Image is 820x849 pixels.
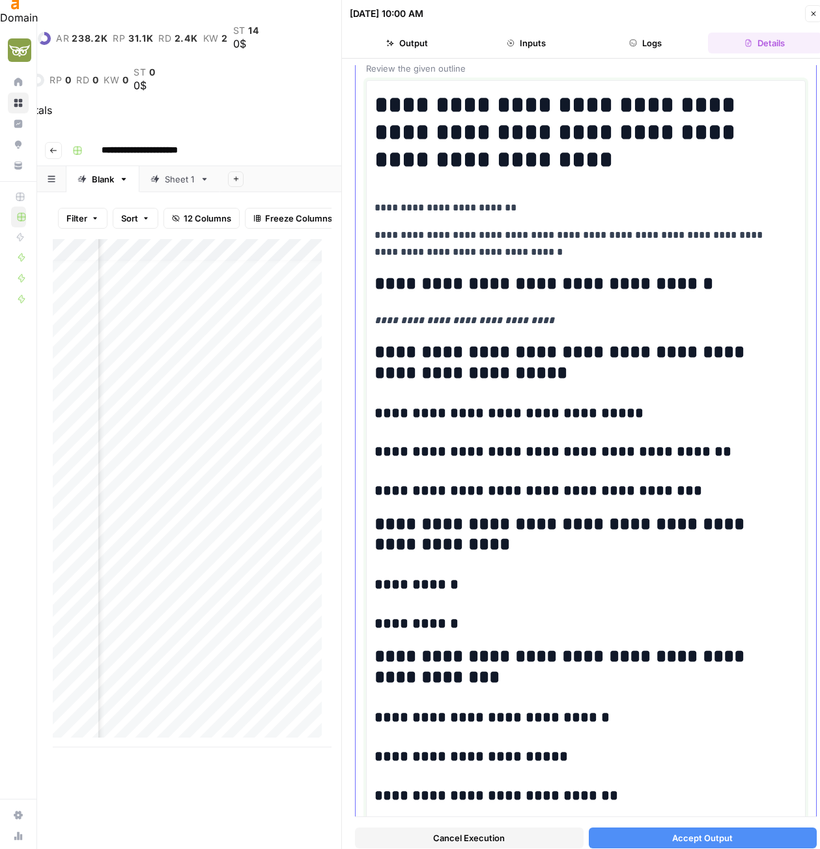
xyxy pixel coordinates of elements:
[433,831,505,844] span: Cancel Execution
[121,212,138,225] span: Sort
[76,75,98,85] a: rd0
[49,75,71,85] a: rp0
[165,173,195,186] div: Sheet 1
[104,75,128,85] a: kw0
[355,827,584,848] button: Cancel Execution
[104,75,119,85] span: kw
[134,67,155,78] a: st0
[128,33,154,44] span: 31.1K
[113,33,125,44] span: rp
[158,33,197,44] a: rd2.4K
[134,78,155,93] div: 0$
[122,75,129,85] span: 0
[66,166,139,192] a: Blank
[248,25,259,36] span: 14
[469,33,583,53] button: Inputs
[175,33,198,44] span: 2.4K
[66,212,87,225] span: Filter
[589,827,817,848] button: Accept Output
[56,33,69,44] span: ar
[49,75,62,85] span: rp
[366,62,806,75] span: Review the given outline
[8,826,29,846] a: Usage
[72,33,107,44] span: 238.2K
[113,208,158,229] button: Sort
[233,25,259,36] a: st14
[589,33,703,53] button: Logs
[113,33,153,44] a: rp31.1K
[65,75,72,85] span: 0
[92,75,99,85] span: 0
[134,67,146,78] span: st
[350,33,464,53] button: Output
[149,67,156,78] span: 0
[92,173,114,186] div: Blank
[158,33,171,44] span: rd
[8,155,29,176] a: Your Data
[221,33,228,44] span: 2
[139,166,220,192] a: Sheet 1
[163,208,240,229] button: 12 Columns
[245,208,341,229] button: Freeze Columns
[203,33,228,44] a: kw2
[76,75,89,85] span: rd
[265,212,332,225] span: Freeze Columns
[350,7,423,20] div: [DATE] 10:00 AM
[58,208,107,229] button: Filter
[184,212,231,225] span: 12 Columns
[672,831,733,844] span: Accept Output
[233,25,246,36] span: st
[203,33,219,44] span: kw
[8,805,29,826] a: Settings
[56,33,108,44] a: ar238.2K
[8,134,29,155] a: Opportunities
[233,36,259,51] div: 0$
